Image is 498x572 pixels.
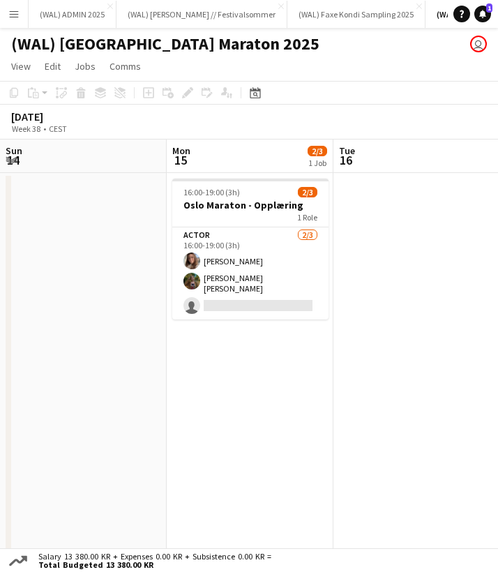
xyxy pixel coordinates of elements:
span: Tue [339,144,355,157]
div: [DATE] [11,110,99,123]
h3: Oslo Maraton - Opplæring [172,199,329,211]
span: 2/3 [308,146,327,156]
app-card-role: Actor2/316:00-19:00 (3h)[PERSON_NAME][PERSON_NAME] [PERSON_NAME] [172,227,329,319]
span: 15 [170,152,190,168]
span: Jobs [75,60,96,73]
span: Total Budgeted 13 380.00 KR [38,561,271,569]
a: Jobs [69,57,101,75]
button: (WAL) [PERSON_NAME] // Festivalsommer [116,1,287,28]
span: 2/3 [298,187,317,197]
app-job-card: 16:00-19:00 (3h)2/3Oslo Maraton - Opplæring1 RoleActor2/316:00-19:00 (3h)[PERSON_NAME][PERSON_NAM... [172,179,329,319]
span: Sun [6,144,22,157]
span: Week 38 [8,123,43,134]
a: Comms [104,57,146,75]
a: 1 [474,6,491,22]
a: View [6,57,36,75]
span: 1 Role [297,212,317,223]
span: Comms [110,60,141,73]
span: 16:00-19:00 (3h) [183,187,240,197]
span: 16 [337,152,355,168]
app-user-avatar: Julius Nin-Ubon [470,36,487,52]
span: Mon [172,144,190,157]
span: View [11,60,31,73]
span: Edit [45,60,61,73]
button: (WAL) Faxe Kondi Sampling 2025 [287,1,425,28]
h1: (WAL) [GEOGRAPHIC_DATA] Maraton 2025 [11,33,319,54]
span: 14 [3,152,22,168]
div: CEST [49,123,67,134]
div: Salary 13 380.00 KR + Expenses 0.00 KR + Subsistence 0.00 KR = [30,552,274,569]
span: 1 [486,3,492,13]
button: (WAL) ADMIN 2025 [29,1,116,28]
a: Edit [39,57,66,75]
div: 1 Job [308,158,326,168]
